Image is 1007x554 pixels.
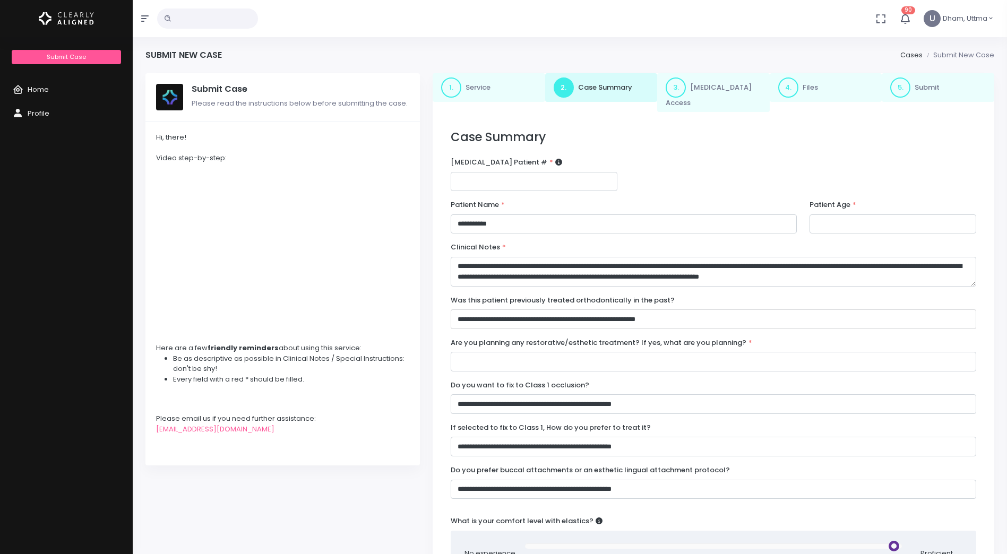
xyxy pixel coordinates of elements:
[39,7,94,30] img: Logo Horizontal
[47,53,86,61] span: Submit Case
[451,380,589,391] label: Do you want to fix to Class 1 occlusion?
[778,77,798,98] span: 4.
[28,84,49,94] span: Home
[451,200,505,210] label: Patient Name
[554,77,574,98] span: 2.
[451,465,730,475] label: Do you prefer buccal attachments or an esthetic lingual attachment protocol?
[192,84,409,94] h5: Submit Case
[433,73,545,102] a: 1.Service
[451,422,651,433] label: If selected to fix to Class 1, How do you prefer to treat it?
[451,130,976,144] h3: Case Summary
[666,77,686,98] span: 3.
[943,13,987,24] span: Dham, Uttma
[441,77,461,98] span: 1.
[890,77,910,98] span: 5.
[770,73,882,102] a: 4.Files
[156,343,409,353] div: Here are a few about using this service:
[208,343,279,353] strong: friendly reminders
[545,73,658,102] a: 2.Case Summary
[145,50,222,60] h4: Submit New Case
[156,153,409,163] div: Video step-by-step:
[923,50,994,60] li: Submit New Case
[901,6,915,14] span: 90
[657,73,770,112] a: 3.[MEDICAL_DATA] Access
[156,132,409,143] div: Hi, there!
[451,516,603,526] label: What is your comfort level with elastics?
[12,50,121,64] a: Submit Case
[156,413,409,424] div: Please email us if you need further assistance:
[810,200,856,210] label: Patient Age
[173,374,409,385] li: Every field with a red * should be filled.
[451,337,752,348] label: Are you planning any restorative/esthetic treatment? If yes, what are you planning?
[28,108,49,118] span: Profile
[451,295,675,306] label: Was this patient previously treated orthodontically in the past?
[156,424,274,434] a: [EMAIL_ADDRESS][DOMAIN_NAME]
[900,50,923,60] a: Cases
[882,73,994,102] a: 5.Submit
[451,242,506,253] label: Clinical Notes
[192,98,408,108] span: Please read the instructions below before submitting the case.
[924,10,941,27] span: U
[451,157,562,168] label: [MEDICAL_DATA] Patient #
[173,353,409,374] li: Be as descriptive as possible in Clinical Notes / Special Instructions: don't be shy!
